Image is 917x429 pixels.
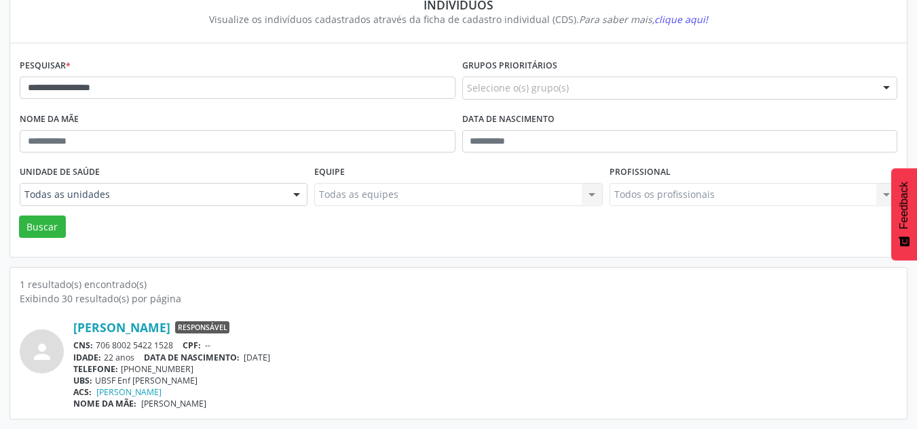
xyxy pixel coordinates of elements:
div: Exibindo 30 resultado(s) por página [20,291,897,306]
span: CNS: [73,340,93,351]
span: [DATE] [244,352,270,363]
div: UBSF Enf [PERSON_NAME] [73,375,897,386]
span: Selecione o(s) grupo(s) [467,81,569,95]
button: Feedback - Mostrar pesquisa [891,168,917,260]
div: 706 8002 5422 1528 [73,340,897,351]
div: 22 anos [73,352,897,363]
span: NOME DA MÃE: [73,398,136,409]
i: Para saber mais, [579,13,708,26]
div: Visualize os indivíduos cadastrados através da ficha de cadastro individual (CDS). [29,12,888,26]
button: Buscar [19,216,66,239]
label: Grupos prioritários [462,56,557,77]
a: [PERSON_NAME] [96,386,162,398]
div: [PHONE_NUMBER] [73,363,897,375]
span: IDADE: [73,352,101,363]
label: Pesquisar [20,56,71,77]
span: clique aqui! [654,13,708,26]
span: Todas as unidades [24,188,280,201]
span: CPF: [183,340,201,351]
span: [PERSON_NAME] [141,398,206,409]
span: Responsável [175,321,229,333]
i: person [30,340,54,364]
span: ACS: [73,386,92,398]
a: [PERSON_NAME] [73,320,170,335]
label: Nome da mãe [20,109,79,130]
span: TELEFONE: [73,363,118,375]
label: Equipe [314,162,345,183]
div: 1 resultado(s) encontrado(s) [20,277,897,291]
span: DATA DE NASCIMENTO: [144,352,240,363]
span: -- [205,340,210,351]
label: Data de nascimento [462,109,555,130]
label: Unidade de saúde [20,162,100,183]
span: UBS: [73,375,92,386]
label: Profissional [610,162,671,183]
span: Feedback [898,182,910,229]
